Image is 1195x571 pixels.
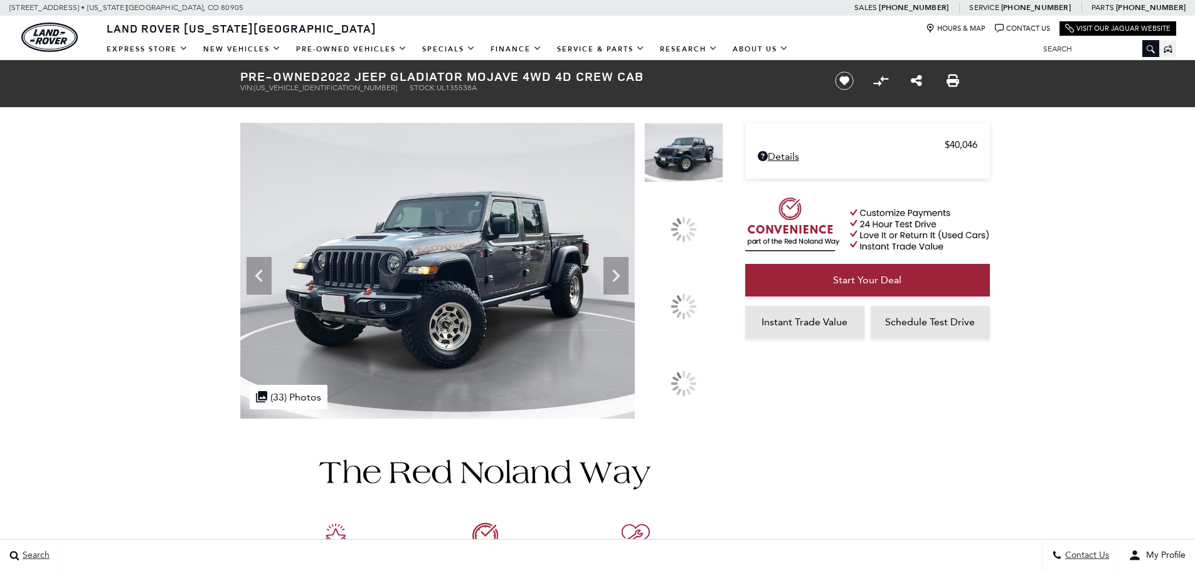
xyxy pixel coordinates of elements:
[415,38,483,60] a: Specials
[99,38,196,60] a: EXPRESS STORE
[1119,540,1195,571] button: user-profile-menu
[871,71,890,90] button: Compare vehicle
[240,123,635,419] img: Used 2022 Granite Crystal Metallic Clearcoat Jeep Mojave image 1
[1034,41,1159,56] input: Search
[19,550,50,561] span: Search
[833,274,901,286] span: Start Your Deal
[1141,550,1186,561] span: My Profile
[926,24,985,33] a: Hours & Map
[250,385,327,409] div: (33) Photos
[745,306,864,338] a: Instant Trade Value
[254,83,397,92] span: [US_VEHICLE_IDENTIFICATION_NUMBER]
[758,139,977,150] a: $40,046
[1001,3,1071,13] a: [PHONE_NUMBER]
[1116,3,1186,13] a: [PHONE_NUMBER]
[196,38,289,60] a: New Vehicles
[483,38,550,60] a: Finance
[1091,3,1114,12] span: Parts
[550,38,652,60] a: Service & Parts
[879,3,948,13] a: [PHONE_NUMBER]
[107,21,376,36] span: Land Rover [US_STATE][GEOGRAPHIC_DATA]
[289,38,415,60] a: Pre-Owned Vehicles
[885,316,975,328] span: Schedule Test Drive
[410,83,437,92] span: Stock:
[745,264,990,296] a: Start Your Deal
[947,73,959,88] a: Print this Pre-Owned 2022 Jeep Gladiator Mojave 4WD 4D Crew Cab
[995,24,1050,33] a: Contact Us
[871,306,990,338] a: Schedule Test Drive
[437,83,477,92] span: UL135538A
[831,71,858,91] button: Save vehicle
[945,139,977,150] span: $40,046
[854,3,877,12] span: Sales
[1065,24,1171,33] a: Visit Our Jaguar Website
[240,68,321,85] strong: Pre-Owned
[9,3,243,12] a: [STREET_ADDRESS] • [US_STATE][GEOGRAPHIC_DATA], CO 80905
[1062,550,1109,561] span: Contact Us
[99,21,384,36] a: Land Rover [US_STATE][GEOGRAPHIC_DATA]
[725,38,796,60] a: About Us
[644,123,723,182] img: Used 2022 Granite Crystal Metallic Clearcoat Jeep Mojave image 1
[21,23,78,52] a: land-rover
[762,316,847,328] span: Instant Trade Value
[758,150,977,162] a: Details
[240,83,254,92] span: VIN:
[21,23,78,52] img: Land Rover
[652,38,725,60] a: Research
[99,38,796,60] nav: Main Navigation
[240,70,814,83] h1: 2022 Jeep Gladiator Mojave 4WD 4D Crew Cab
[969,3,999,12] span: Service
[911,73,922,88] a: Share this Pre-Owned 2022 Jeep Gladiator Mojave 4WD 4D Crew Cab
